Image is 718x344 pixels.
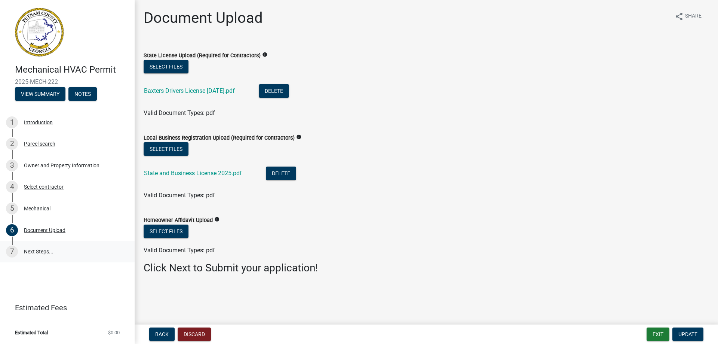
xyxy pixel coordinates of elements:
div: 6 [6,224,18,236]
i: info [214,217,220,222]
label: Homeowner Affidavit Upload [144,218,213,223]
div: 3 [6,159,18,171]
div: Parcel search [24,141,55,146]
button: shareShare [669,9,708,24]
button: Select files [144,142,188,156]
div: Introduction [24,120,53,125]
button: Back [149,328,175,341]
h3: Click Next to Submit your application! [144,262,709,274]
i: info [262,52,267,57]
label: Local Business Registration Upload (Required for Contractors) [144,136,295,141]
wm-modal-confirm: Summary [15,91,65,97]
button: Discard [178,328,211,341]
button: Update [672,328,703,341]
button: Delete [266,167,296,180]
button: Exit [647,328,669,341]
span: Share [685,12,702,21]
button: Delete [259,84,289,98]
i: info [296,134,301,140]
div: 4 [6,181,18,193]
span: Valid Document Types: pdf [144,192,215,199]
div: Document Upload [24,228,65,233]
wm-modal-confirm: Delete Document [259,88,289,95]
i: share [675,12,684,21]
span: Update [678,331,697,337]
span: Back [155,331,169,337]
div: 2 [6,138,18,150]
img: Putnam County, Georgia [15,8,64,57]
button: View Summary [15,87,65,101]
div: 1 [6,116,18,128]
div: 7 [6,246,18,258]
div: 5 [6,203,18,214]
div: Owner and Property Information [24,163,99,168]
a: State and Business License 2025.pdf [144,170,242,177]
button: Select files [144,60,188,73]
span: Estimated Total [15,330,48,335]
span: $0.00 [108,330,120,335]
h4: Mechanical HVAC Permit [15,64,129,75]
span: 2025-MECH-222 [15,78,120,85]
label: State License Upload (Required for Contractors) [144,53,261,58]
wm-modal-confirm: Notes [68,91,97,97]
wm-modal-confirm: Delete Document [266,170,296,177]
div: Mechanical [24,206,50,211]
button: Select files [144,225,188,238]
button: Notes [68,87,97,101]
span: Valid Document Types: pdf [144,109,215,116]
a: Estimated Fees [6,300,123,315]
h1: Document Upload [144,9,263,27]
div: Select contractor [24,184,64,189]
a: Baxters Drivers License [DATE].pdf [144,87,235,94]
span: Valid Document Types: pdf [144,247,215,254]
